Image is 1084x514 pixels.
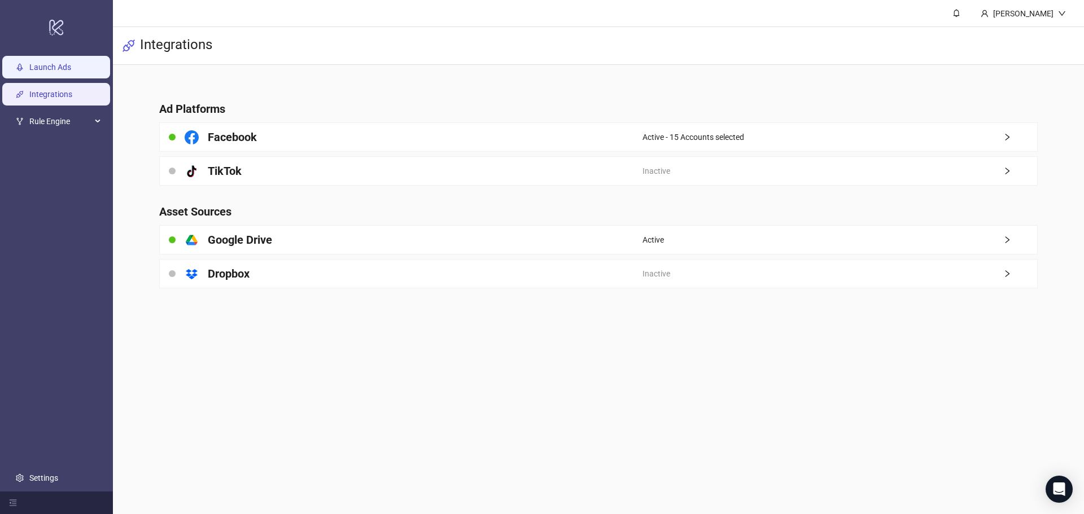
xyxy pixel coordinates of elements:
[208,266,250,282] h4: Dropbox
[1003,236,1037,244] span: right
[981,10,989,17] span: user
[1003,167,1037,175] span: right
[159,156,1038,186] a: TikTokInactiveright
[29,473,58,482] a: Settings
[140,36,212,55] h3: Integrations
[16,117,24,125] span: fork
[1058,10,1066,17] span: down
[122,39,135,52] span: api
[29,63,71,72] a: Launch Ads
[159,101,1038,117] h4: Ad Platforms
[159,225,1038,254] a: Google DriveActiveright
[642,234,664,246] span: Active
[159,259,1038,288] a: DropboxInactiveright
[208,129,257,145] h4: Facebook
[1003,270,1037,278] span: right
[159,122,1038,152] a: FacebookActive - 15 Accounts selectedright
[208,232,272,248] h4: Google Drive
[642,131,744,143] span: Active - 15 Accounts selected
[1046,476,1073,503] div: Open Intercom Messenger
[159,204,1038,219] h4: Asset Sources
[9,499,17,507] span: menu-fold
[952,9,960,17] span: bell
[1003,133,1037,141] span: right
[642,267,670,280] span: Inactive
[989,7,1058,20] div: [PERSON_NAME]
[208,163,242,179] h4: TikTok
[642,165,670,177] span: Inactive
[29,110,91,133] span: Rule Engine
[29,90,72,99] a: Integrations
